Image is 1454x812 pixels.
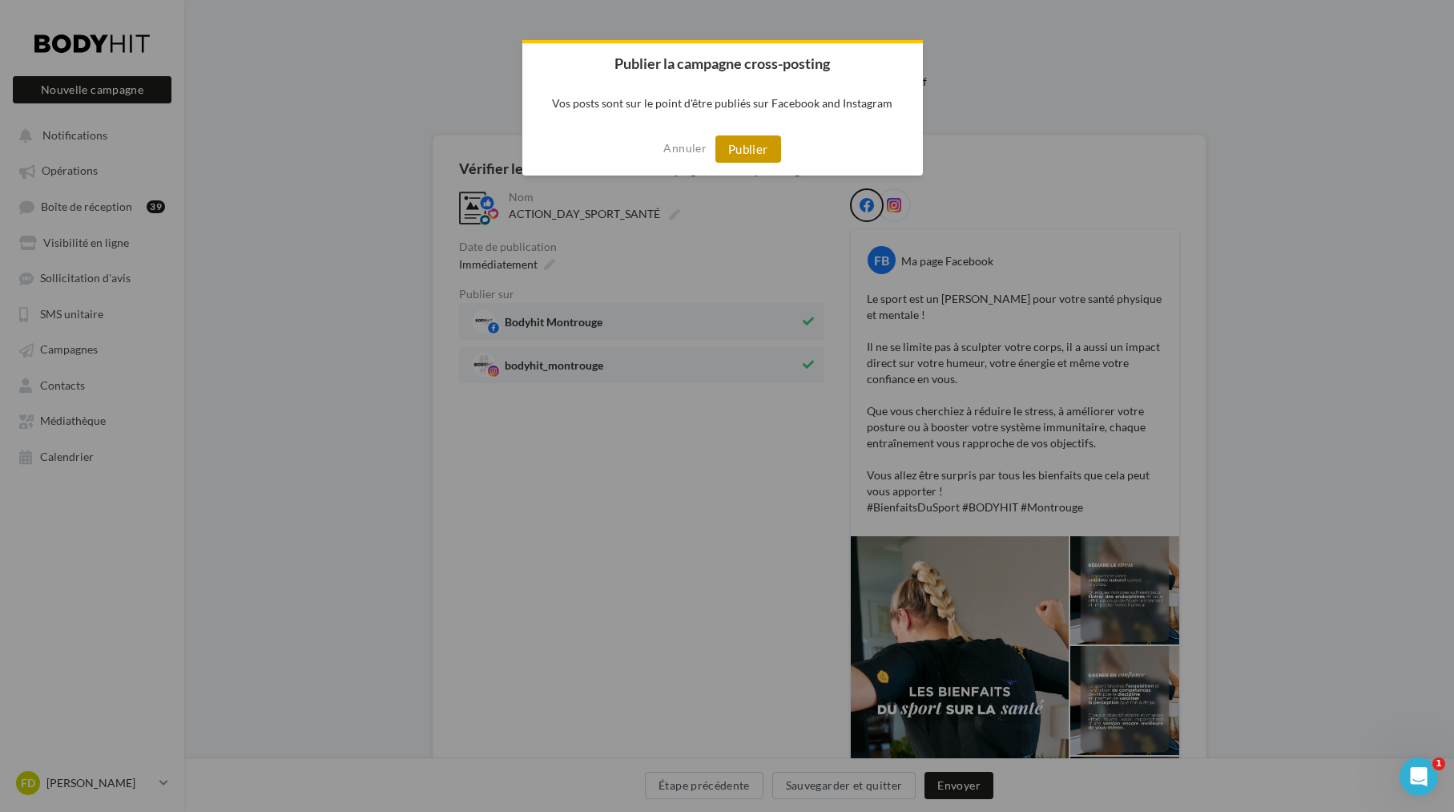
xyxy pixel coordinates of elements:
[663,135,706,161] button: Annuler
[522,43,923,83] h2: Publier la campagne cross-posting
[1432,757,1445,770] span: 1
[522,83,923,123] p: Vos posts sont sur le point d'être publiés sur Facebook and Instagram
[715,135,781,163] button: Publier
[1400,757,1438,796] iframe: Intercom live chat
